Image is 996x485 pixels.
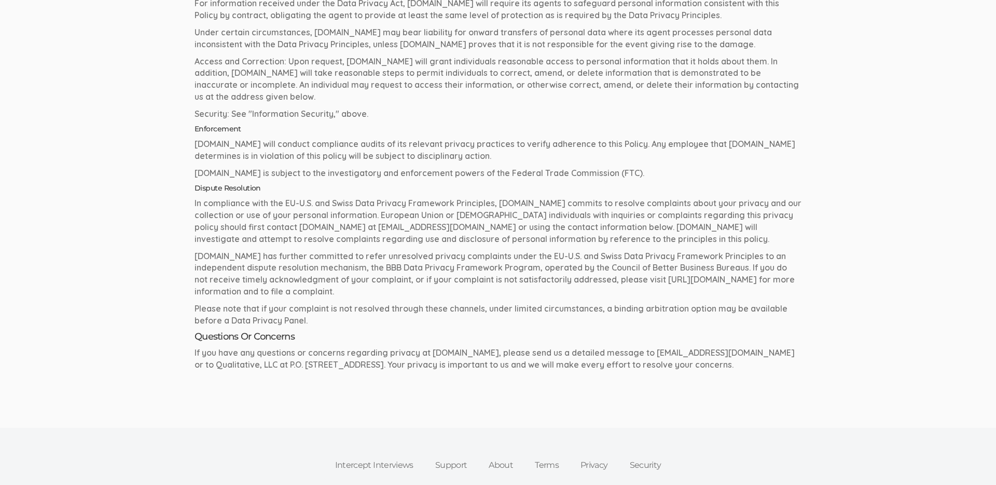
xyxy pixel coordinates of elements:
p: Access and Correction: Upon request, [DOMAIN_NAME] will grant individuals reasonable access to pe... [195,56,801,103]
a: Support [424,454,478,477]
h4: Questions Or Concerns [195,332,801,342]
a: Intercept Interviews [324,454,424,477]
p: If you have any questions or concerns regarding privacy at [DOMAIN_NAME], please send us a detail... [195,347,801,371]
iframe: Chat Widget [944,435,996,485]
a: Terms [524,454,570,477]
p: Under certain circumstances, [DOMAIN_NAME] may bear liability for onward transfers of personal da... [195,26,801,50]
a: About [478,454,524,477]
a: Privacy [570,454,619,477]
p: Security: See "Information Security," above. [195,108,801,120]
h5: Dispute Resolution [195,184,801,192]
a: Security [619,454,672,477]
p: [DOMAIN_NAME] is subject to the investigatory and enforcement powers of the Federal Trade Commiss... [195,167,801,179]
h5: Enforcement [195,125,801,133]
p: [DOMAIN_NAME] has further committed to refer unresolved privacy complaints under the EU-U.S. and ... [195,250,801,298]
p: Please note that if your complaint is not resolved through these channels, under limited circumst... [195,303,801,327]
p: [DOMAIN_NAME] will conduct compliance audits of its relevant privacy practices to verify adherenc... [195,138,801,162]
p: In compliance with the EU-U.S. and Swiss Data Privacy Framework Principles, [DOMAIN_NAME] commits... [195,197,801,245]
